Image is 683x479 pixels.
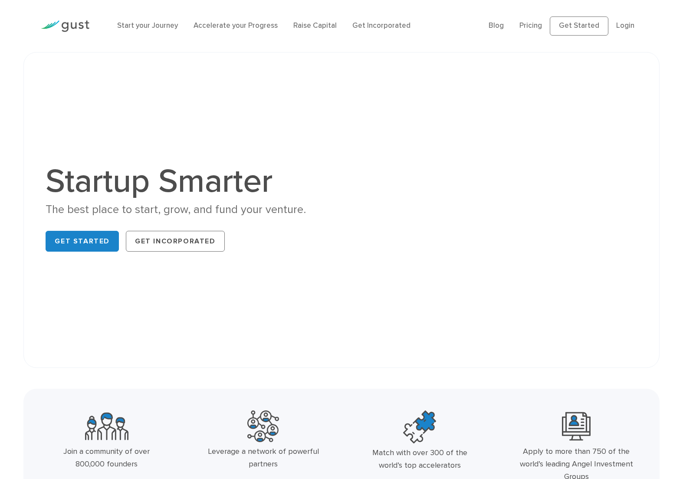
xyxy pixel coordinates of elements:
[403,410,436,443] img: Top Accelerators
[519,21,542,30] a: Pricing
[247,410,279,442] img: Powerful Partners
[206,446,321,471] div: Leverage a network of powerful partners
[49,446,164,471] div: Join a community of over 800,000 founders
[46,165,335,198] h1: Startup Smarter
[85,410,128,442] img: Community Founders
[41,20,89,32] img: Gust Logo
[293,21,337,30] a: Raise Capital
[362,447,477,472] div: Match with over 300 of the world’s top accelerators
[550,16,608,36] a: Get Started
[126,231,225,252] a: Get Incorporated
[616,21,634,30] a: Login
[46,202,335,217] div: The best place to start, grow, and fund your venture.
[117,21,178,30] a: Start your Journey
[194,21,278,30] a: Accelerate your Progress
[352,21,410,30] a: Get Incorporated
[562,410,591,442] img: Leading Angel Investment
[46,231,119,252] a: Get Started
[489,21,504,30] a: Blog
